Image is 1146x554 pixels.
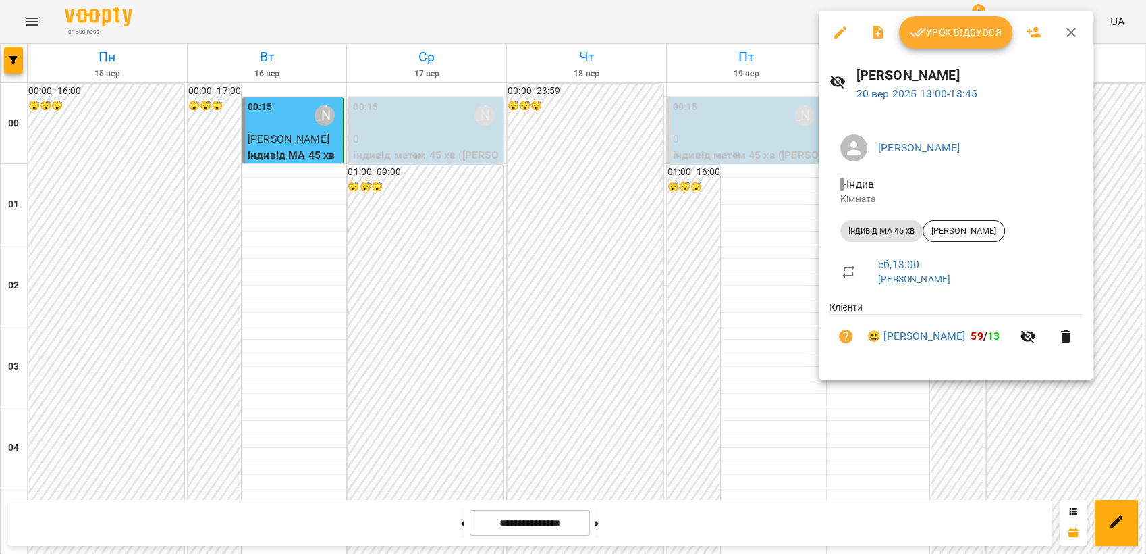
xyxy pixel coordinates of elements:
[923,225,1004,237] span: [PERSON_NAME]
[878,141,960,154] a: [PERSON_NAME]
[867,328,965,345] a: 😀 [PERSON_NAME]
[987,330,1000,343] span: 13
[856,65,1082,86] h6: [PERSON_NAME]
[840,193,1071,206] p: Кімната
[840,225,923,237] span: індивід МА 45 хв
[910,24,1002,41] span: Урок відбувся
[971,330,983,343] span: 59
[829,301,1082,363] ul: Клієнти
[923,220,1005,242] div: [PERSON_NAME]
[971,330,1000,343] b: /
[899,16,1012,49] button: Урок відбувся
[878,258,919,271] a: сб , 13:00
[840,178,877,191] span: - Індив
[878,274,950,284] a: [PERSON_NAME]
[856,87,977,100] a: 20 вер 2025 13:00-13:45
